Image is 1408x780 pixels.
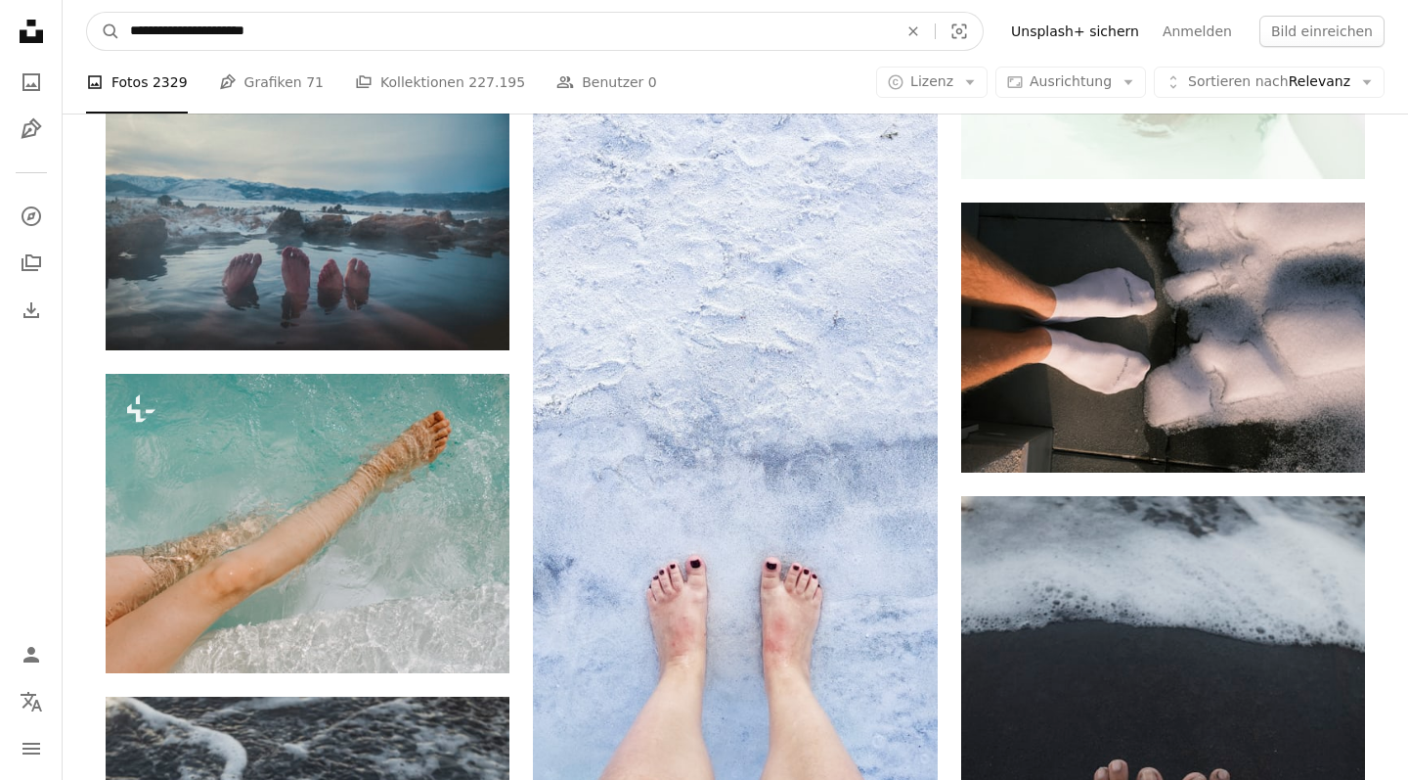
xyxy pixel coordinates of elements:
[219,51,324,114] a: Grafiken 71
[355,51,525,114] a: Kollektionen 227.195
[106,515,509,532] a: Eine Frau, die mit den Füßen im Wasser liegt
[910,73,953,89] span: Lizenz
[468,71,525,93] span: 227.195
[961,203,1365,472] img: eine Person, die auf einem schneebedeckten Bürgersteig steht
[1188,72,1350,92] span: Relevanz
[1151,16,1244,47] a: Anmelden
[86,12,984,51] form: Finden Sie Bildmaterial auf der ganzen Webseite
[936,13,983,50] button: Visuelle Suche
[1259,16,1385,47] button: Bild einreichen
[12,63,51,102] a: Fotos
[999,16,1151,47] a: Unsplash+ sichern
[995,67,1146,98] button: Ausrichtung
[87,13,120,50] button: Unsplash suchen
[1030,73,1112,89] span: Ausrichtung
[892,13,935,50] button: Löschen
[533,383,937,400] a: Person auf weißem Sand stehend
[12,110,51,149] a: Grafiken
[12,197,51,236] a: Entdecken
[12,12,51,55] a: Startseite — Unsplash
[12,635,51,674] a: Anmelden / Registrieren
[876,67,988,98] button: Lizenz
[556,51,657,114] a: Benutzer 0
[106,374,509,673] img: Eine Frau, die mit den Füßen im Wasser liegt
[648,71,657,93] span: 0
[12,729,51,768] button: Menü
[961,329,1365,346] a: eine Person, die auf einem schneebedeckten Bürgersteig steht
[1188,73,1289,89] span: Sortieren nach
[106,79,509,350] img: Brauner Stein am Meer
[1154,67,1385,98] button: Sortieren nachRelevanz
[106,206,509,223] a: Brauner Stein am Meer
[12,291,51,330] a: Bisherige Downloads
[12,682,51,721] button: Sprache
[12,244,51,283] a: Kollektionen
[306,71,324,93] span: 71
